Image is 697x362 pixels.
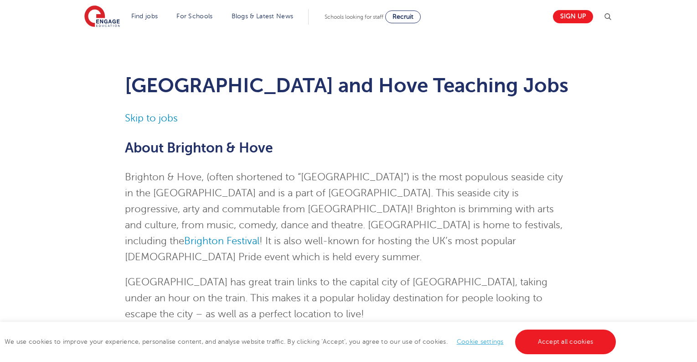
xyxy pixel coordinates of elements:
img: Engage Education [84,5,120,28]
a: Sign up [553,10,593,23]
p: [GEOGRAPHIC_DATA] has great train links to the capital city of [GEOGRAPHIC_DATA], taking under an... [125,274,572,322]
p: Brighton & Hove, (often shortened to “[GEOGRAPHIC_DATA]”) is the most populous seaside city in th... [125,169,572,265]
a: Cookie settings [457,338,504,345]
h1: [GEOGRAPHIC_DATA] and Hove Teaching Jobs [125,74,572,97]
a: Blogs & Latest News [232,13,294,20]
a: For Schools [176,13,212,20]
span: Recruit [392,13,413,20]
a: Accept all cookies [515,330,616,354]
a: Skip to jobs [125,113,178,124]
a: Brighton Festival [184,236,259,247]
a: Recruit [385,10,421,23]
span: Schools looking for staff [325,14,383,20]
h2: About Brighton & Hove [125,140,572,156]
span: We use cookies to improve your experience, personalise content, and analyse website traffic. By c... [5,338,618,345]
a: Find jobs [131,13,158,20]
